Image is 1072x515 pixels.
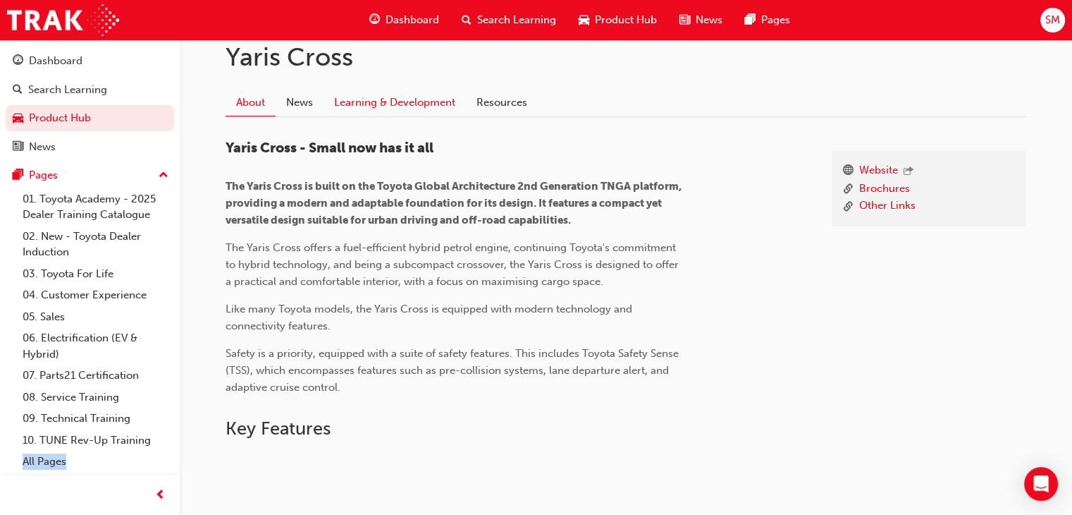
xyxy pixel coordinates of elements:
[595,12,657,28] span: Product Hub
[17,327,174,365] a: 06. Electrification (EV & Hybrid)
[859,198,916,215] a: Other Links
[859,181,910,198] a: Brochures
[29,167,58,183] div: Pages
[761,12,790,28] span: Pages
[17,430,174,452] a: 10. TUNE Rev-Up Training
[450,6,567,35] a: search-iconSearch Learning
[28,82,107,98] div: Search Learning
[6,105,174,131] a: Product Hub
[17,451,174,473] a: All Pages
[6,134,174,160] a: News
[13,84,23,97] span: search-icon
[13,141,23,154] span: news-icon
[6,48,174,74] a: Dashboard
[745,11,756,29] span: pages-icon
[1024,467,1058,501] div: Open Intercom Messenger
[358,6,450,35] a: guage-iconDashboard
[17,365,174,387] a: 07. Parts21 Certification
[17,263,174,285] a: 03. Toyota For Life
[386,12,439,28] span: Dashboard
[17,306,174,328] a: 05. Sales
[734,6,801,35] a: pages-iconPages
[29,139,56,155] div: News
[843,162,854,181] span: www-icon
[679,11,690,29] span: news-icon
[324,90,466,116] a: Learning & Development
[668,6,734,35] a: news-iconNews
[159,166,168,185] span: up-icon
[13,112,23,125] span: car-icon
[276,90,324,116] a: News
[226,303,635,332] span: Like many Toyota models, the Yaris Cross is equipped with modern technology and connectivity feat...
[696,12,722,28] span: News
[904,166,913,178] span: outbound-icon
[6,77,174,103] a: Search Learning
[369,11,380,29] span: guage-icon
[17,387,174,408] a: 08. Service Training
[226,90,276,117] a: About
[226,347,682,394] span: Safety is a priority, equipped with a suite of safety features. This includes Toyota Safety Sense...
[13,55,23,68] span: guage-icon
[17,188,174,226] a: 01. Toyota Academy - 2025 Dealer Training Catalogue
[843,198,854,215] span: link-icon
[859,162,898,181] a: Website
[226,241,682,288] span: The Yaris Cross offers a fuel-efficient hybrid petrol engine, continuing Toyota's commitment to h...
[1045,12,1060,28] span: SM
[843,181,854,198] span: link-icon
[17,408,174,430] a: 09. Technical Training
[155,487,166,504] span: prev-icon
[226,42,1026,73] h1: Yaris Cross
[6,162,174,188] button: Pages
[466,90,538,116] a: Resources
[226,180,684,226] span: The Yaris Cross is built on the Toyota Global Architecture 2nd Generation TNGA platform, providin...
[226,418,1026,440] h2: Key Features
[579,11,589,29] span: car-icon
[462,11,472,29] span: search-icon
[567,6,668,35] a: car-iconProduct Hub
[29,53,82,69] div: Dashboard
[17,284,174,306] a: 04. Customer Experience
[6,45,174,162] button: DashboardSearch LearningProduct HubNews
[13,169,23,182] span: pages-icon
[226,140,433,156] span: Yaris Cross - Small now has it all
[1040,8,1065,32] button: SM
[477,12,556,28] span: Search Learning
[7,4,119,36] img: Trak
[17,226,174,263] a: 02. New - Toyota Dealer Induction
